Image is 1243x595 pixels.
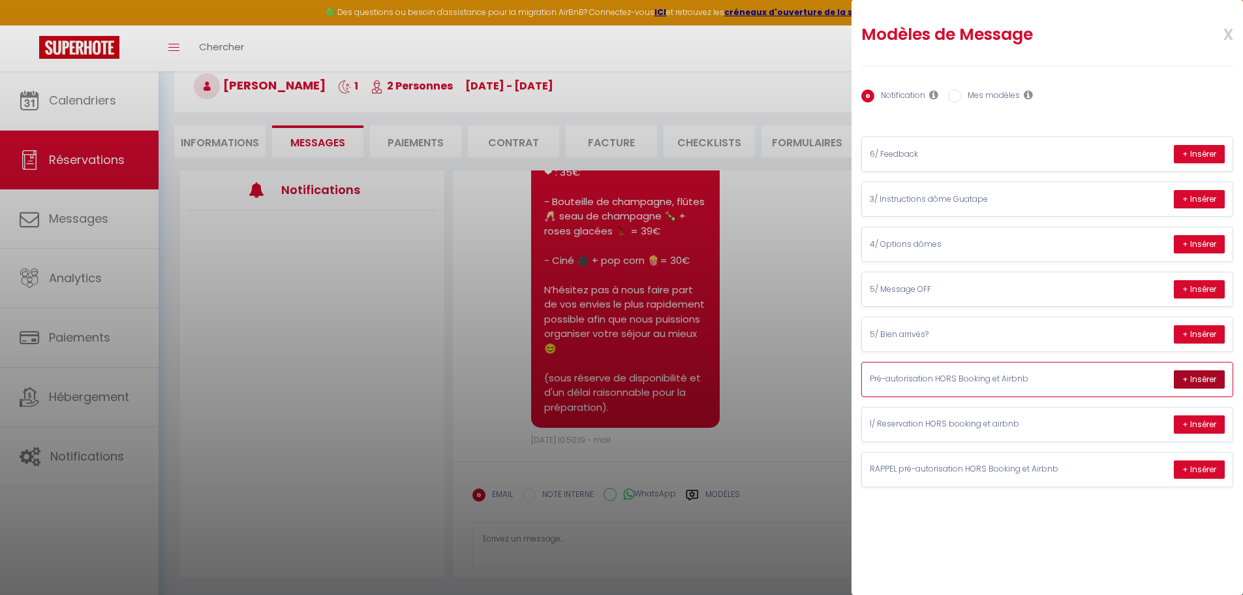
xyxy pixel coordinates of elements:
button: Ouvrir le widget de chat LiveChat [10,5,50,44]
button: + Insérer [1174,325,1225,344]
h2: Modèles de Message [861,24,1165,45]
button: + Insérer [1174,235,1225,253]
p: Pré-autorisation HORS Booking et Airbnb [870,373,1066,385]
p: RAPPEL pré-autorisation HORS Booking et Airbnb [870,463,1066,475]
p: 5/ Bien arrivés? [870,329,1066,341]
label: Notification [874,89,925,104]
p: 4/ Options dômes [870,238,1066,251]
i: Les modèles généraux sont visibles par vous et votre équipe [1024,89,1033,100]
p: 5/ Message OFF [870,283,1066,296]
button: + Insérer [1174,145,1225,163]
label: Mes modèles [961,89,1020,104]
i: Les notifications sont visibles par toi et ton équipe [929,89,938,100]
button: + Insérer [1174,190,1225,208]
button: + Insérer [1174,415,1225,434]
iframe: Chat [1188,536,1233,585]
p: 6/ Feedback [870,148,1066,161]
button: + Insérer [1174,280,1225,298]
button: + Insérer [1174,460,1225,479]
button: + Insérer [1174,370,1225,389]
p: 1/ Reservation HORS booking et airbnb [870,418,1066,430]
span: x [1192,18,1233,48]
p: 3/ Instructions dôme Guatape [870,193,1066,206]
